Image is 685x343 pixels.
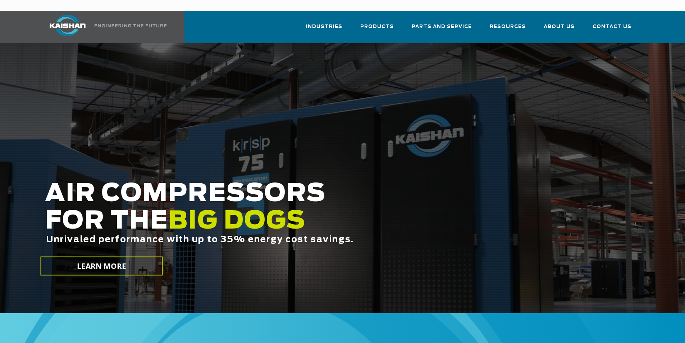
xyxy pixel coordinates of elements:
[46,235,354,244] span: Unrivaled performance with up to 35% energy cost savings.
[41,15,95,36] img: kaishan logo
[95,24,166,27] img: Engineering the future
[490,23,526,31] span: Resources
[40,257,163,276] a: LEARN MORE
[412,23,472,31] span: Parts and Service
[490,17,526,42] a: Resources
[360,17,394,42] a: Products
[45,180,540,267] h2: AIR COMPRESSORS FOR THE
[77,261,126,271] span: LEARN MORE
[306,17,342,42] a: Industries
[412,17,472,42] a: Parts and Service
[593,23,631,31] span: Contact Us
[544,17,575,42] a: About Us
[360,23,394,31] span: Products
[544,23,575,31] span: About Us
[593,17,631,42] a: Contact Us
[168,209,306,234] span: BIG DOGS
[41,11,168,43] a: Kaishan USA
[306,23,342,31] span: Industries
